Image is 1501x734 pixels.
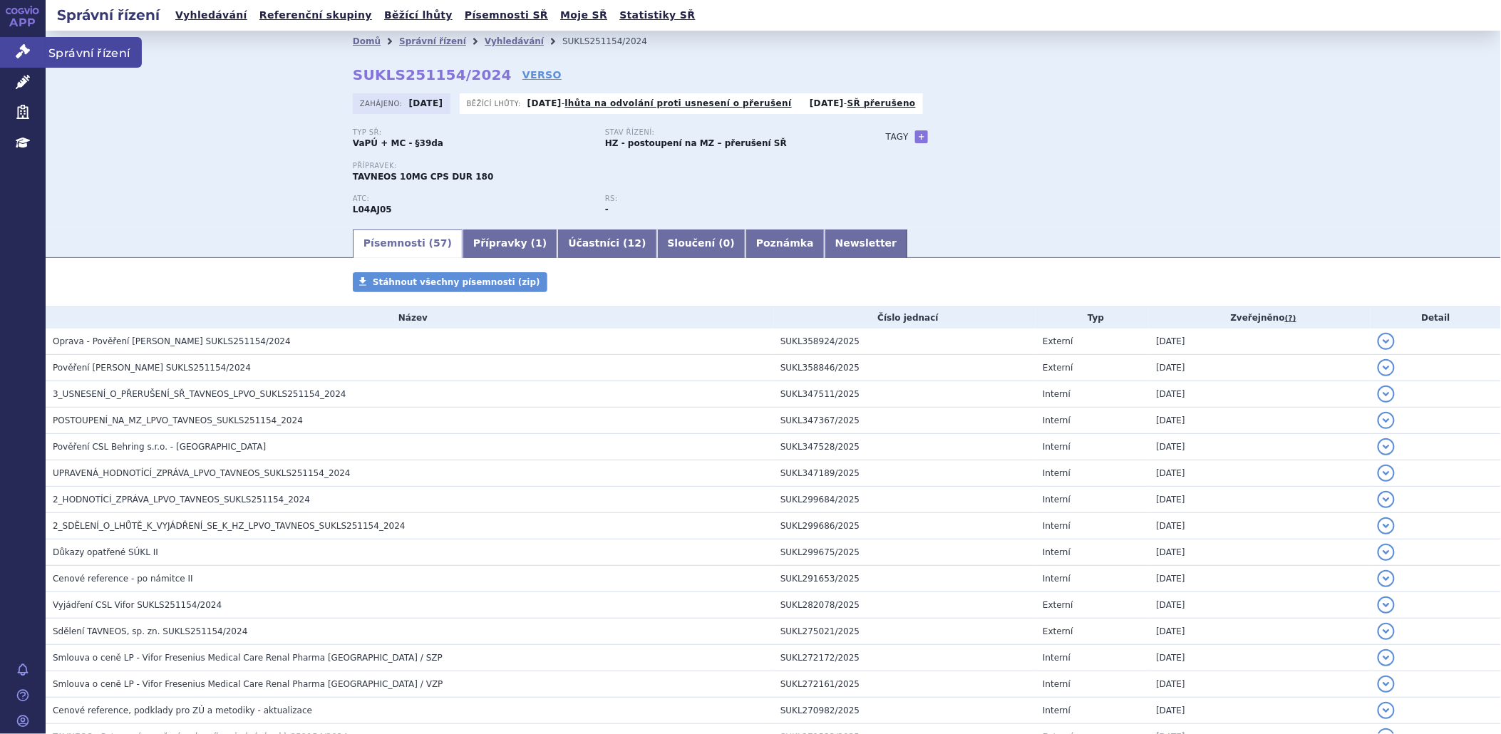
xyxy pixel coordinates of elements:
[53,363,251,373] span: Pověření Jan Doležel SUKLS251154/2024
[1043,336,1073,346] span: Externí
[773,698,1036,724] td: SUKL270982/2025
[1149,434,1371,460] td: [DATE]
[53,336,291,346] span: Oprava - Pověření Jan Doležel SUKLS251154/2024
[1149,698,1371,724] td: [DATE]
[825,229,908,258] a: Newsletter
[1378,570,1395,587] button: detail
[1378,649,1395,666] button: detail
[46,5,171,25] h2: Správní řízení
[527,98,562,108] strong: [DATE]
[255,6,376,25] a: Referenční skupiny
[1149,592,1371,619] td: [DATE]
[1378,333,1395,350] button: detail
[1043,521,1071,531] span: Interní
[562,31,666,52] li: SUKLS251154/2024
[467,98,524,109] span: Běžící lhůty:
[773,307,1036,329] th: Číslo jednací
[1378,412,1395,429] button: detail
[773,566,1036,592] td: SUKL291653/2025
[847,98,916,108] a: SŘ přerušeno
[557,229,656,258] a: Účastníci (12)
[723,237,731,249] span: 0
[1149,307,1371,329] th: Zveřejněno
[1043,653,1071,663] span: Interní
[657,229,746,258] a: Sloučení (0)
[360,98,405,109] span: Zahájeno:
[1149,329,1371,355] td: [DATE]
[53,521,406,531] span: 2_SDĚLENÍ_O_LHŮTĚ_K_VYJÁDŘENÍ_SE_K_HZ_LPVO_TAVNEOS_SUKLS251154_2024
[1371,307,1501,329] th: Detail
[1043,442,1071,452] span: Interní
[773,645,1036,671] td: SUKL272172/2025
[1043,705,1071,715] span: Interní
[565,98,792,108] a: lhůta na odvolání proti usnesení o přerušení
[1149,408,1371,434] td: [DATE]
[1378,491,1395,508] button: detail
[53,389,346,399] span: 3_USNESENÍ_O_PŘERUŠENÍ_SŘ_TAVNEOS_LPVO_SUKLS251154_2024
[1043,468,1071,478] span: Interní
[353,172,494,182] span: TAVNEOS 10MG CPS DUR 180
[1043,363,1073,373] span: Externí
[1149,566,1371,592] td: [DATE]
[1378,465,1395,482] button: detail
[556,6,612,25] a: Moje SŘ
[1149,539,1371,566] td: [DATE]
[615,6,699,25] a: Statistiky SŘ
[1043,415,1071,425] span: Interní
[773,671,1036,698] td: SUKL272161/2025
[773,592,1036,619] td: SUKL282078/2025
[53,600,222,610] span: Vyjádření CSL Vifor SUKLS251154/2024
[1036,307,1149,329] th: Typ
[409,98,443,108] strong: [DATE]
[53,574,193,584] span: Cenové reference - po námitce II
[353,66,512,83] strong: SUKLS251154/2024
[353,128,591,137] p: Typ SŘ:
[773,487,1036,513] td: SUKL299684/2025
[53,415,303,425] span: POSTOUPENÍ_NA_MZ_LPVO_TAVNEOS_SUKLS251154_2024
[353,195,591,203] p: ATC:
[1043,626,1073,636] span: Externí
[1043,600,1073,610] span: Externí
[1043,495,1071,505] span: Interní
[773,329,1036,355] td: SUKL358924/2025
[1285,314,1296,324] abbr: (?)
[605,195,843,203] p: RS:
[353,229,463,258] a: Písemnosti (57)
[1149,381,1371,408] td: [DATE]
[53,547,158,557] span: Důkazy opatřené SÚKL II
[773,619,1036,645] td: SUKL275021/2025
[527,98,792,109] p: -
[1149,460,1371,487] td: [DATE]
[773,539,1036,566] td: SUKL299675/2025
[53,679,443,689] span: Smlouva o ceně LP - Vifor Fresenius Medical Care Renal Pharma France / VZP
[773,434,1036,460] td: SUKL347528/2025
[53,705,312,715] span: Cenové reference, podklady pro ZÚ a metodiky - aktualizace
[773,408,1036,434] td: SUKL347367/2025
[522,68,562,82] a: VERSO
[1378,544,1395,561] button: detail
[773,381,1036,408] td: SUKL347511/2025
[773,513,1036,539] td: SUKL299686/2025
[773,355,1036,381] td: SUKL358846/2025
[605,205,609,214] strong: -
[605,128,843,137] p: Stav řízení:
[46,37,142,67] span: Správní řízení
[353,36,381,46] a: Domů
[810,98,916,109] p: -
[1043,389,1071,399] span: Interní
[380,6,457,25] a: Běžící lhůty
[1043,679,1071,689] span: Interní
[1149,671,1371,698] td: [DATE]
[1149,487,1371,513] td: [DATE]
[1378,596,1395,614] button: detail
[353,272,547,292] a: Stáhnout všechny písemnosti (zip)
[1043,574,1071,584] span: Interní
[1378,517,1395,534] button: detail
[810,98,844,108] strong: [DATE]
[915,130,928,143] a: +
[605,138,787,148] strong: HZ - postoupení na MZ – přerušení SŘ
[1149,355,1371,381] td: [DATE]
[1378,623,1395,640] button: detail
[1149,619,1371,645] td: [DATE]
[53,495,310,505] span: 2_HODNOTÍCÍ_ZPRÁVA_LPVO_TAVNEOS_SUKLS251154_2024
